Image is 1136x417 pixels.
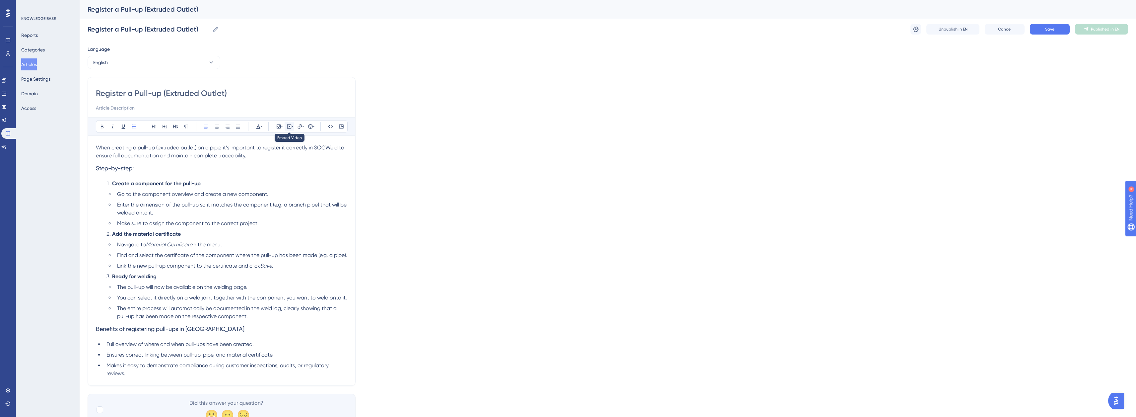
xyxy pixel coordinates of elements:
[21,44,45,56] button: Categories
[21,88,38,100] button: Domain
[21,16,56,21] div: KNOWLEDGE BASE
[985,24,1025,35] button: Cancel
[1045,27,1054,32] span: Save
[96,104,347,112] input: Article Description
[260,263,272,269] em: Save
[112,273,157,280] strong: Ready for welding
[939,27,968,32] span: Unpublish in EN
[106,362,330,376] span: Makes it easy to demonstrate compliance during customer inspections, audits, or regulatory reviews.
[1075,24,1128,35] button: Published in EN
[96,165,134,172] span: Step-by-step:
[88,25,210,34] input: Article Name
[88,45,110,53] span: Language
[117,202,348,216] span: Enter the dimension of the pull-up so it matches the component (e.g. a branch pipe) that will be ...
[112,180,201,187] strong: Create a component for the pull-up
[117,191,268,197] span: Go to the component overview and create a new component.
[146,241,192,248] em: Material Certificate
[189,399,263,407] span: Did this answer your question?
[16,2,41,10] span: Need Help?
[21,102,36,114] button: Access
[1108,391,1128,411] iframe: UserGuiding AI Assistant Launcher
[117,252,347,258] span: Find and select the certificate of the component where the pull-up has been made (e.g. a pipe).
[117,294,347,301] span: You can select it directly on a weld joint together with the component you want to weld onto it.
[46,3,48,9] div: 4
[926,24,979,35] button: Unpublish in EN
[117,305,338,319] span: The entire process will automatically be documented in the weld log, clearly showing that a pull-...
[112,231,181,237] strong: Add the material certificate
[117,284,247,290] span: The pull-up will now be available on the welding page.
[272,263,273,269] span: .
[117,241,146,248] span: Navigate to
[117,220,259,226] span: Make sure to assign the component to the correct project.
[96,325,244,332] span: Benefits of registering pull-ups in [GEOGRAPHIC_DATA]
[88,5,1111,14] div: Register a Pull-up (Extruded Outlet)
[998,27,1012,32] span: Cancel
[21,29,38,41] button: Reports
[106,352,274,358] span: Ensures correct linking between pull-up, pipe, and material certificate.
[21,58,37,70] button: Articles
[1030,24,1070,35] button: Save
[192,241,222,248] span: in the menu.
[1091,27,1119,32] span: Published in EN
[96,144,346,159] span: When creating a pull-up (extruded outlet) on a pipe, it’s important to register it correctly in S...
[21,73,50,85] button: Page Settings
[93,58,108,66] span: English
[106,341,254,347] span: Full overview of where and when pull-ups have been created.
[88,56,220,69] button: English
[96,88,347,99] input: Article Title
[117,263,260,269] span: Link the new pull-up component to the certificate and click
